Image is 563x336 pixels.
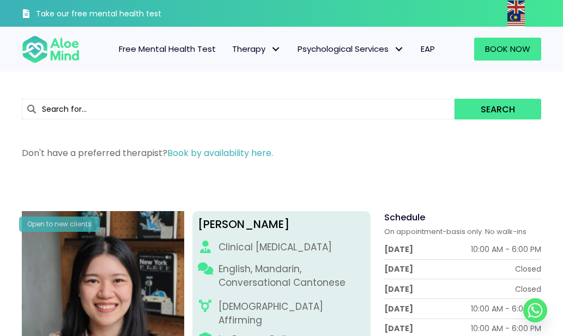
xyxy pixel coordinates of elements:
span: Therapy: submenu [268,41,284,57]
span: On appointment-basis only. No walk-ins [384,226,526,237]
span: Book Now [485,43,530,55]
div: [DATE] [384,303,413,314]
img: ms [507,14,525,27]
div: [DATE] [384,284,413,295]
span: Psychological Services: submenu [391,41,407,57]
a: EAP [413,38,443,61]
img: en [507,1,525,14]
a: Take our free mental health test [22,3,181,27]
button: Search [455,99,541,119]
p: Don't have a preferred therapist? [22,147,541,159]
div: Closed [515,263,541,274]
nav: Menu [90,38,443,61]
div: [DATE] [384,244,413,255]
span: Schedule [384,211,425,224]
div: 10:00 AM - 6:00 PM [471,244,541,255]
div: [PERSON_NAME] [198,217,366,232]
h3: Take our free mental health test [36,9,181,20]
a: TherapyTherapy: submenu [224,38,289,61]
img: Aloe mind Logo [22,35,80,64]
span: Psychological Services [298,43,404,55]
div: [DATE] [384,323,413,334]
a: Psychological ServicesPsychological Services: submenu [289,38,413,61]
a: Book Now [474,38,541,61]
span: EAP [421,43,435,55]
a: Malay [507,14,526,26]
div: 10:00 AM - 6:00 PM [471,303,541,314]
div: Open to new clients [19,217,100,231]
span: Therapy [232,43,281,55]
a: Whatsapp [523,298,547,322]
a: Book by availability here. [167,147,273,159]
input: Search for... [22,99,455,119]
p: English, Mandarin, Conversational Cantonese [219,262,365,289]
a: Free Mental Health Test [111,38,224,61]
div: [DEMOGRAPHIC_DATA] Affirming [219,300,365,327]
div: 10:00 AM - 6:00 PM [471,323,541,334]
div: [DATE] [384,263,413,274]
div: Clinical [MEDICAL_DATA] [219,241,332,254]
div: Closed [515,284,541,295]
span: Free Mental Health Test [119,43,216,55]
